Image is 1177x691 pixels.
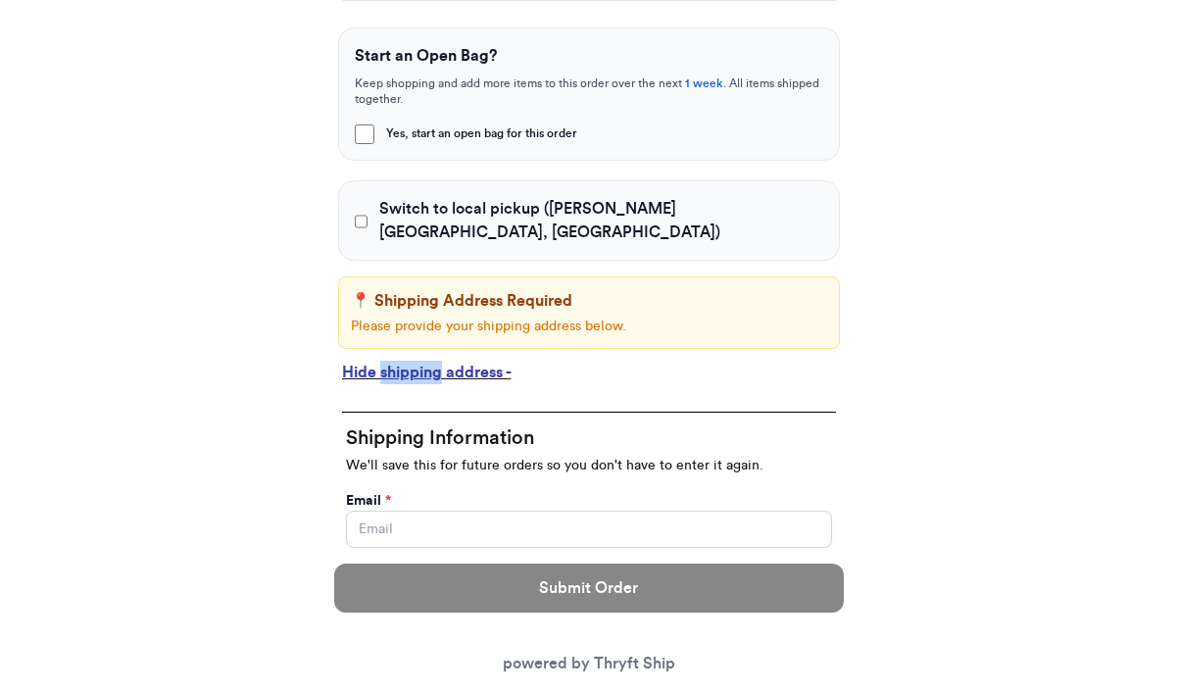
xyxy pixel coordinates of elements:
[351,289,827,313] p: 📍 Shipping Address Required
[379,197,822,244] span: Switch to local pickup ([PERSON_NAME][GEOGRAPHIC_DATA], [GEOGRAPHIC_DATA])
[355,75,823,107] p: Keep shopping and add more items to this order over the next . All items shipped together.
[355,212,368,231] input: Switch to local pickup ([PERSON_NAME][GEOGRAPHIC_DATA], [GEOGRAPHIC_DATA])
[355,124,374,144] input: Yes, start an open bag for this order
[685,77,723,89] span: 1 week
[342,361,836,384] div: Hide shipping address -
[386,125,577,141] span: Yes, start an open bag for this order
[346,511,832,548] input: Email
[346,424,832,452] h2: Shipping Information
[351,317,827,336] p: Please provide your shipping address below.
[355,44,823,68] h3: Start an Open Bag?
[503,656,675,671] a: powered by Thryft Ship
[346,456,832,475] p: We'll save this for future orders so you don't have to enter it again.
[346,491,391,511] label: Email
[334,564,844,613] button: Submit Order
